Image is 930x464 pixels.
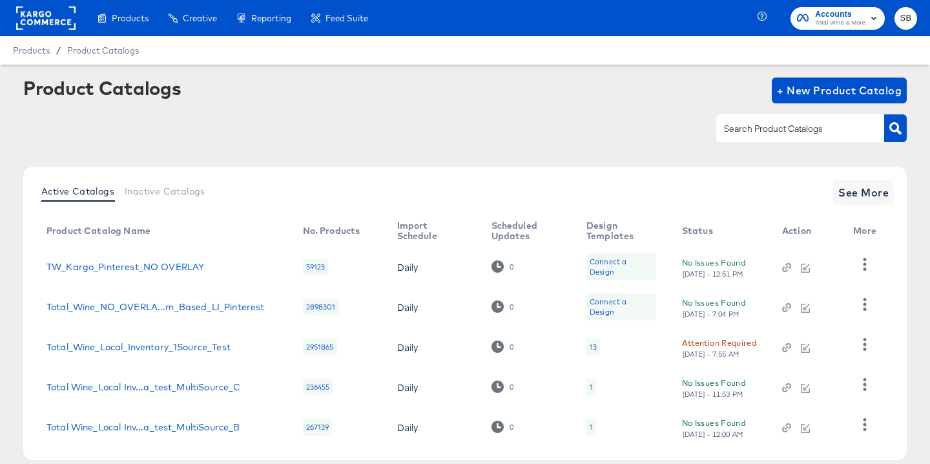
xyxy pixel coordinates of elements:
[303,339,337,355] div: 2951865
[815,18,865,28] span: Total Wine & More
[46,226,150,236] div: Product Catalog Name
[491,260,514,273] div: 0
[586,419,596,436] div: 1
[303,258,329,275] div: 59123
[721,121,859,136] input: Search Product Catalogs
[790,7,885,30] button: AccountsTotal Wine & More
[491,421,514,433] div: 0
[387,407,481,447] td: Daily
[590,422,593,432] div: 1
[509,423,514,432] div: 0
[509,343,514,352] div: 0
[491,381,514,393] div: 0
[586,339,600,355] div: 13
[46,422,240,432] a: Total Wine_Local Inv...a_test_MultiSource_B
[46,382,240,392] a: Total Wine_Local Inv...a_test_MultiSource_C
[491,220,561,241] div: Scheduled Updates
[50,45,67,56] span: /
[41,186,114,196] span: Active Catalogs
[46,302,264,312] a: Total_Wine_NO_OVERLA...m_Based_LI_Pinterest
[303,299,339,315] div: 2898301
[303,379,333,395] div: 236455
[586,220,656,241] div: Design Templates
[509,383,514,392] div: 0
[833,180,894,206] button: See More
[183,13,217,23] span: Creative
[586,293,656,321] div: Connect a Design
[772,216,843,247] th: Action
[23,78,181,98] div: Product Catalogs
[590,382,593,392] div: 1
[125,186,205,196] span: Inactive Catalogs
[590,342,597,352] div: 13
[772,78,907,103] button: + New Product Catalog
[900,11,912,26] span: SB
[894,7,917,30] button: SB
[590,297,653,317] div: Connect a Design
[509,302,514,311] div: 0
[387,287,481,327] td: Daily
[682,336,756,359] button: Attention Required[DATE] - 7:55 AM
[682,336,756,350] div: Attention Required
[13,45,50,56] span: Products
[397,220,466,241] div: Import Schedule
[777,81,902,100] span: + New Product Catalog
[672,216,772,247] th: Status
[67,45,139,56] a: Product Catalogs
[46,342,231,352] a: Total_Wine_Local_Inventory_1Source_Test
[838,184,889,202] span: See More
[491,301,514,313] div: 0
[303,419,333,436] div: 267139
[46,262,204,272] a: TW_Kargo_Pinterest_NO OVERLAY
[586,253,656,280] div: Connect a Design
[590,257,653,277] div: Connect a Design
[325,13,368,23] span: Feed Suite
[387,327,481,367] td: Daily
[509,262,514,271] div: 0
[112,13,149,23] span: Products
[303,226,360,236] div: No. Products
[387,247,481,287] td: Daily
[815,8,865,21] span: Accounts
[491,341,514,353] div: 0
[843,216,892,247] th: More
[251,13,291,23] span: Reporting
[682,350,740,359] div: [DATE] - 7:55 AM
[586,379,596,395] div: 1
[387,367,481,407] td: Daily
